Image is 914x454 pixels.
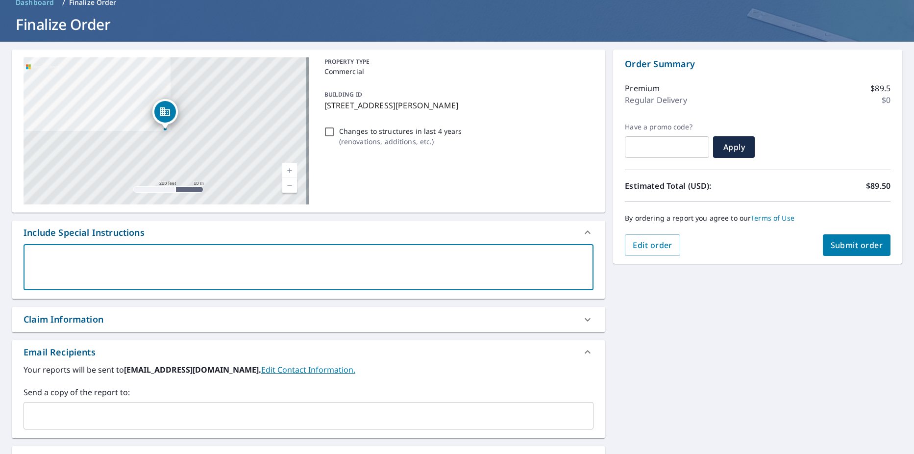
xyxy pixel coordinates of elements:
[751,213,794,223] a: Terms of Use
[870,82,890,94] p: $89.5
[24,386,593,398] label: Send a copy of the report to:
[625,94,687,106] p: Regular Delivery
[282,178,297,193] a: Current Level 17, Zoom Out
[152,99,178,129] div: Dropped pin, building 1, Commercial property, 103 Jacob Parrot Rd Kenton, OH 43326-9506
[324,66,590,76] p: Commercial
[12,307,605,332] div: Claim Information
[12,340,605,364] div: Email Recipients
[866,180,890,192] p: $89.50
[625,82,660,94] p: Premium
[12,221,605,244] div: Include Special Instructions
[625,57,890,71] p: Order Summary
[24,313,103,326] div: Claim Information
[625,214,890,223] p: By ordering a report you agree to our
[882,94,890,106] p: $0
[24,364,593,376] label: Your reports will be sent to
[633,240,672,251] span: Edit order
[324,100,590,111] p: [STREET_ADDRESS][PERSON_NAME]
[24,346,96,359] div: Email Recipients
[339,126,462,136] p: Changes to structures in last 4 years
[282,163,297,178] a: Current Level 17, Zoom In
[823,234,891,256] button: Submit order
[339,136,462,147] p: ( renovations, additions, etc. )
[12,14,902,34] h1: Finalize Order
[261,364,355,375] a: EditContactInfo
[124,364,261,375] b: [EMAIL_ADDRESS][DOMAIN_NAME].
[625,180,758,192] p: Estimated Total (USD):
[625,123,709,131] label: Have a promo code?
[625,234,680,256] button: Edit order
[713,136,755,158] button: Apply
[831,240,883,251] span: Submit order
[721,142,747,152] span: Apply
[24,226,145,239] div: Include Special Instructions
[324,57,590,66] p: PROPERTY TYPE
[324,90,362,99] p: BUILDING ID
